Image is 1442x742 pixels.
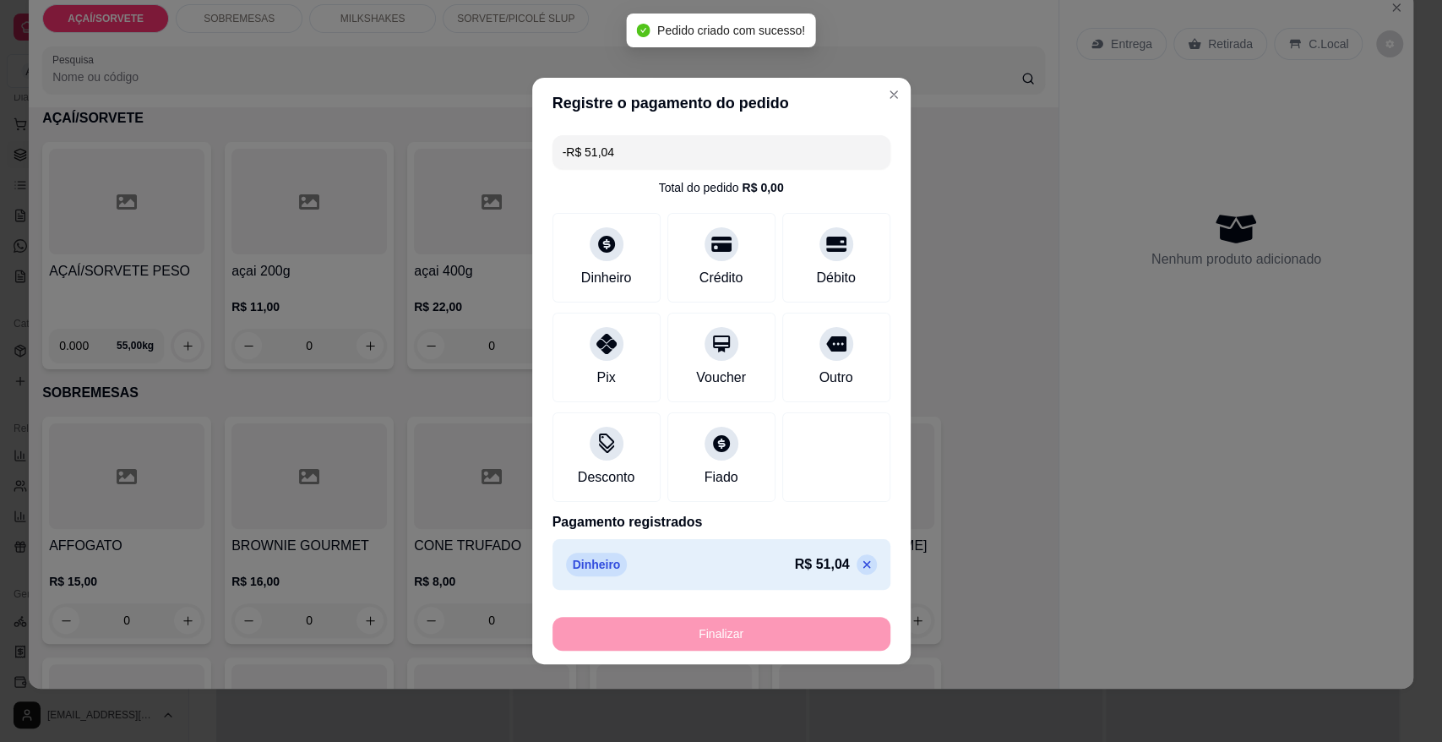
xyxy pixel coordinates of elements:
div: Débito [816,268,855,288]
div: R$ 0,00 [742,179,783,196]
div: Desconto [578,467,635,488]
div: Total do pedido [658,179,783,196]
div: Fiado [704,467,737,488]
div: Dinheiro [581,268,632,288]
p: Dinheiro [566,553,628,576]
p: R$ 51,04 [795,554,850,575]
div: Crédito [699,268,743,288]
input: Ex.: hambúrguer de cordeiro [563,135,880,169]
span: Pedido criado com sucesso! [657,24,805,37]
div: Outro [819,368,852,388]
div: Pix [596,368,615,388]
header: Registre o pagamento do pedido [532,78,911,128]
span: check-circle [637,24,650,37]
div: Voucher [696,368,746,388]
button: Close [880,81,907,108]
p: Pagamento registrados [552,512,890,532]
